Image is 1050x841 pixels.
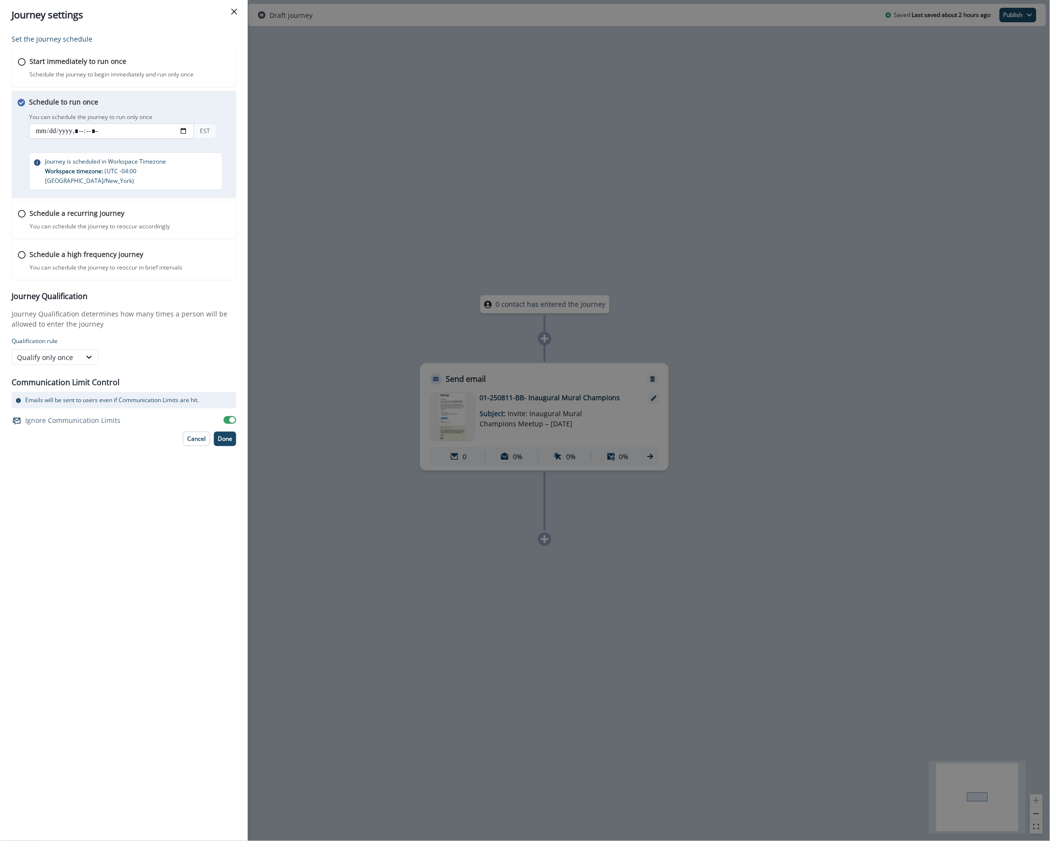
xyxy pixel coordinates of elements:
p: Schedule a recurring journey [30,208,124,218]
div: EST [194,123,216,139]
p: Journey Qualification determines how many times a person will be allowed to enter the journey [12,309,236,329]
p: Schedule the journey to begin immediately and run only once [30,70,194,79]
p: Communication Limit Control [12,376,120,388]
p: Schedule to run once [29,97,98,107]
p: Ignore Communication Limits [25,415,120,425]
p: You can schedule the journey to reoccur accordingly [30,222,170,231]
div: Qualify only once [17,352,76,362]
p: Cancel [187,436,206,442]
p: You can schedule the journey to reoccur in brief intervals [30,263,182,272]
p: Done [218,436,232,442]
button: Cancel [183,432,210,446]
p: Start immediately to run once [30,56,126,66]
button: Done [214,432,236,446]
p: Set the journey schedule [12,34,236,44]
p: Schedule a high frequency journey [30,249,143,259]
p: You can schedule the journey to run only once [29,113,152,121]
p: Qualification rule [12,337,236,345]
button: Close [226,4,242,19]
span: Workspace timezone: [45,167,105,175]
div: Journey settings [12,8,236,22]
p: Emails will be sent to users even if Communication Limits are hit. [25,396,199,405]
h3: Journey Qualification [12,292,236,301]
p: Journey is scheduled in Workspace Timezone ( UTC -04:00 [GEOGRAPHIC_DATA]/New_York ) [45,157,218,186]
